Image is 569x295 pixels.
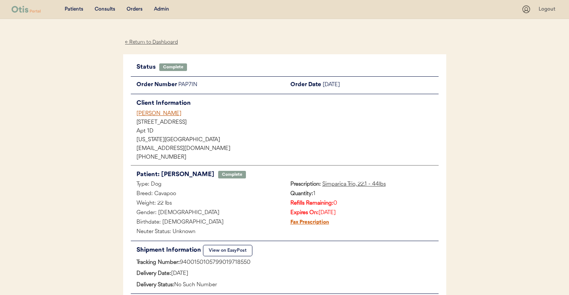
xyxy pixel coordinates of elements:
div: Breed: Cavapoo [131,189,285,199]
strong: Delivery Date: [136,271,171,276]
div: 1 [285,189,439,199]
div: Order Date [285,80,323,90]
div: [PHONE_NUMBER] [136,155,439,160]
strong: Delivery Status: [136,282,174,288]
div: [DATE] [131,269,439,279]
div: Shipment Information [136,245,203,256]
strong: Refills Remaining: [290,200,333,206]
strong: Tracking Number: [136,260,180,265]
strong: Quantity: [290,191,313,197]
div: Logout [539,6,558,13]
div: ← Return to Dashboard [123,38,180,47]
div: [STREET_ADDRESS] [136,120,439,125]
div: Consults [95,6,115,13]
div: Apt 1D [136,129,439,134]
u: Simparica Trio, 22.1 - 44lbs [322,181,386,187]
div: Admin [154,6,169,13]
div: Fax Prescription [285,218,329,227]
div: 0 [285,199,439,208]
div: Patients [65,6,83,13]
div: [DATE] [285,208,439,218]
div: [DATE] [323,80,439,90]
div: Patient: [PERSON_NAME] [136,169,214,180]
strong: Prescription: [290,181,321,187]
div: Type: Dog [131,180,285,189]
div: 9400150105799019718550 [131,258,439,268]
div: PAP7IN [178,80,285,90]
div: Weight: 22 lbs [131,199,285,208]
div: Birthdate: [DEMOGRAPHIC_DATA] [131,218,285,227]
strong: Expires On: [290,210,319,216]
div: Client Information [136,98,439,109]
div: [PERSON_NAME] [136,110,439,118]
div: Order Number [131,80,178,90]
div: Status [136,62,159,73]
div: [EMAIL_ADDRESS][DOMAIN_NAME] [136,146,439,151]
div: No Such Number [131,281,439,290]
div: Neuter Status: Unknown [131,227,285,237]
div: Orders [127,6,143,13]
button: View on EasyPost [203,245,252,256]
div: [US_STATE][GEOGRAPHIC_DATA] [136,137,439,143]
div: Gender: [DEMOGRAPHIC_DATA] [131,208,285,218]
